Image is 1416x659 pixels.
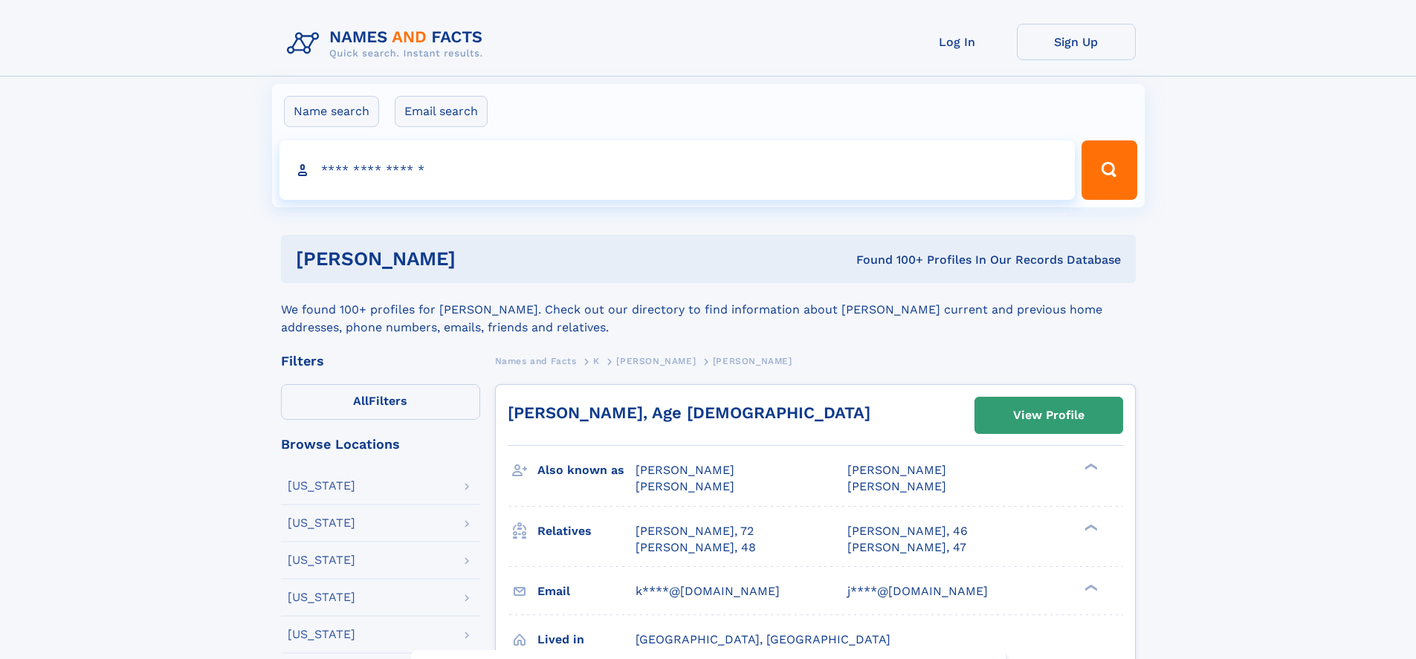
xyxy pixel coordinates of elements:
[288,554,355,566] div: [US_STATE]
[847,523,968,539] a: [PERSON_NAME], 46
[537,579,636,604] h3: Email
[636,632,890,646] span: [GEOGRAPHIC_DATA], [GEOGRAPHIC_DATA]
[288,629,355,640] div: [US_STATE]
[898,24,1017,60] a: Log In
[279,140,1076,200] input: search input
[395,96,488,127] label: Email search
[281,384,480,420] label: Filters
[288,517,355,529] div: [US_STATE]
[288,480,355,492] div: [US_STATE]
[1081,582,1099,592] div: ❯
[636,539,756,556] a: [PERSON_NAME], 48
[636,523,754,539] a: [PERSON_NAME], 72
[281,283,1136,337] div: We found 100+ profiles for [PERSON_NAME]. Check out our directory to find information about [PERS...
[281,24,495,64] img: Logo Names and Facts
[281,354,480,368] div: Filters
[1081,462,1099,472] div: ❯
[656,252,1121,268] div: Found 100+ Profiles In Our Records Database
[495,351,577,370] a: Names and Facts
[537,458,636,483] h3: Also known as
[847,479,946,493] span: [PERSON_NAME]
[636,463,734,477] span: [PERSON_NAME]
[1013,398,1084,432] div: View Profile
[508,403,870,422] a: [PERSON_NAME], Age [DEMOGRAPHIC_DATA]
[537,519,636,544] h3: Relatives
[593,356,600,366] span: K
[593,351,600,370] a: K
[281,438,480,451] div: Browse Locations
[616,356,696,366] span: [PERSON_NAME]
[1082,140,1137,200] button: Search Button
[1017,24,1136,60] a: Sign Up
[636,479,734,493] span: [PERSON_NAME]
[284,96,379,127] label: Name search
[537,627,636,652] h3: Lived in
[296,250,656,268] h1: [PERSON_NAME]
[616,351,696,370] a: [PERSON_NAME]
[288,591,355,603] div: [US_STATE]
[847,463,946,477] span: [PERSON_NAME]
[353,394,369,408] span: All
[847,539,966,556] a: [PERSON_NAME], 47
[713,356,792,366] span: [PERSON_NAME]
[1081,522,1099,532] div: ❯
[975,397,1122,433] a: View Profile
